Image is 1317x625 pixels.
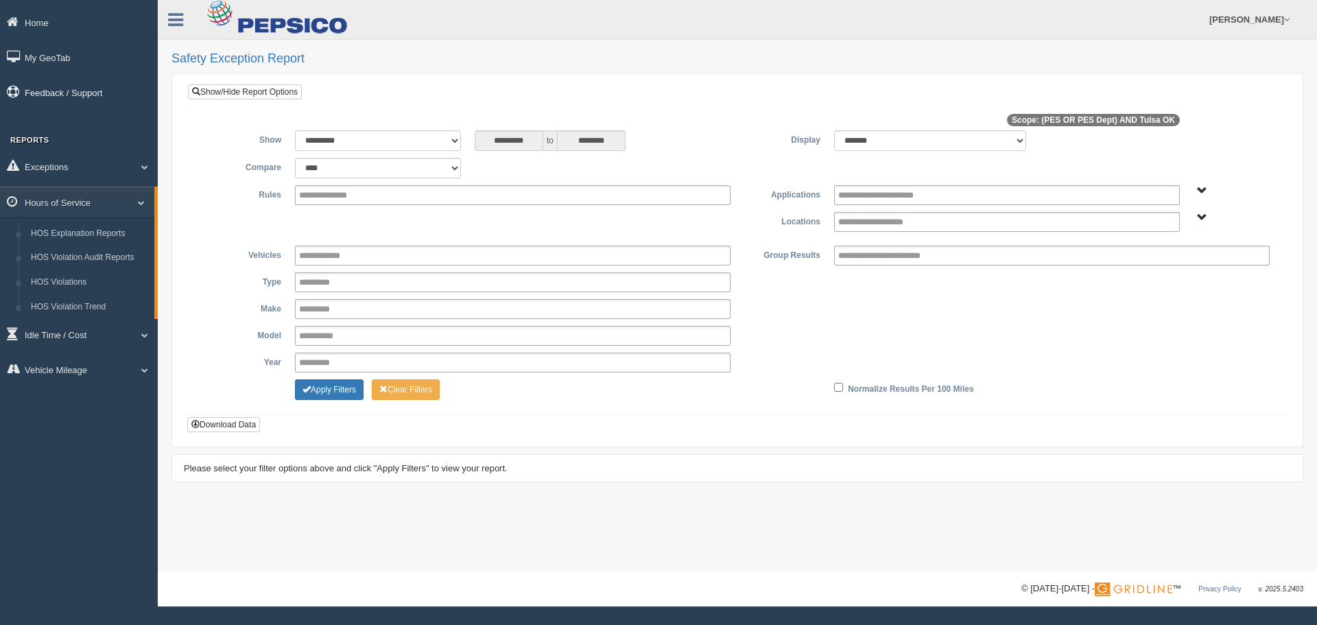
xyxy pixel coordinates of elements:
[25,270,154,295] a: HOS Violations
[198,158,288,174] label: Compare
[188,84,302,99] a: Show/Hide Report Options
[372,379,440,400] button: Change Filter Options
[198,130,288,147] label: Show
[1021,582,1303,596] div: © [DATE]-[DATE] - ™
[198,299,288,316] label: Make
[25,295,154,320] a: HOS Violation Trend
[737,246,827,262] label: Group Results
[543,130,557,151] span: to
[198,272,288,289] label: Type
[848,379,973,396] label: Normalize Results Per 100 Miles
[198,353,288,369] label: Year
[171,52,1303,66] h2: Safety Exception Report
[737,185,827,202] label: Applications
[198,246,288,262] label: Vehicles
[1095,582,1172,596] img: Gridline
[1259,585,1303,593] span: v. 2025.5.2403
[25,222,154,246] a: HOS Explanation Reports
[184,463,508,473] span: Please select your filter options above and click "Apply Filters" to view your report.
[295,379,364,400] button: Change Filter Options
[1007,114,1180,126] span: Scope: (PES OR PES Dept) AND Tulsa OK
[737,212,827,228] label: Locations
[737,130,827,147] label: Display
[187,417,260,432] button: Download Data
[1198,585,1241,593] a: Privacy Policy
[25,246,154,270] a: HOS Violation Audit Reports
[198,185,288,202] label: Rules
[198,326,288,342] label: Model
